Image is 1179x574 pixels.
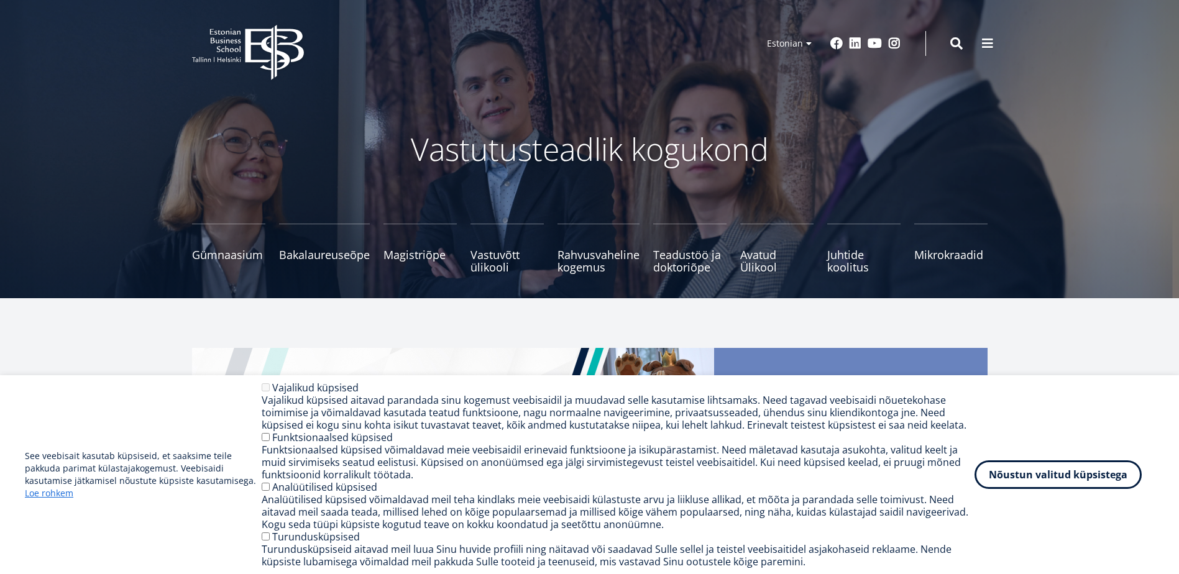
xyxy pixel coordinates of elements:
a: Gümnaasium [192,224,265,273]
a: Rahvusvaheline kogemus [557,224,640,273]
span: Vastuvõtt ülikooli [470,248,544,273]
a: Linkedin [849,37,861,50]
span: Rahvusvaheline kogemus [557,248,640,273]
a: Magistriõpe [383,224,457,273]
a: Instagram [888,37,901,50]
span: Gümnaasium [192,248,265,261]
a: Bakalaureuseõpe [279,224,370,273]
span: Mikrokraadid [914,248,988,261]
a: Loe rohkem [25,487,73,499]
a: Avatud Ülikool [740,224,814,273]
a: Vastuvõtt ülikooli [470,224,544,273]
p: Vastutusteadlik kogukond [260,130,919,168]
span: Juhtide koolitus [827,248,901,273]
label: Analüütilised küpsised [272,480,377,494]
label: Funktsionaalsed küpsised [272,430,393,444]
div: Vajalikud küpsised aitavad parandada sinu kogemust veebisaidil ja muudavad selle kasutamise lihts... [262,394,975,431]
button: Nõustun valitud küpsistega [975,460,1142,489]
a: Youtube [868,37,882,50]
span: Bakalaureuseõpe [279,248,370,261]
div: Funktsionaalsed küpsised võimaldavad meie veebisaidil erinevaid funktsioone ja isikupärastamist. ... [262,444,975,481]
a: Teadustöö ja doktoriõpe [653,224,727,273]
span: EBS Gümnaasium pakub [739,373,963,414]
div: Turundusküpsiseid aitavad meil luua Sinu huvide profiili ning näitavad või saadavad Sulle sellel ... [262,543,975,568]
a: Juhtide koolitus [827,224,901,273]
span: Teadustöö ja doktoriõpe [653,248,727,273]
label: Vajalikud küpsised [272,381,359,394]
a: Mikrokraadid [914,224,988,273]
a: Facebook [830,37,843,50]
div: Analüütilised küpsised võimaldavad meil teha kindlaks meie veebisaidi külastuste arvu ja liikluse... [262,493,975,531]
p: See veebisait kasutab küpsiseid, et saaksime teile pakkuda parimat külastajakogemust. Veebisaidi ... [25,450,262,499]
span: Magistriõpe [383,248,457,261]
span: Avatud Ülikool [740,248,814,273]
label: Turundusküpsised [272,530,360,544]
